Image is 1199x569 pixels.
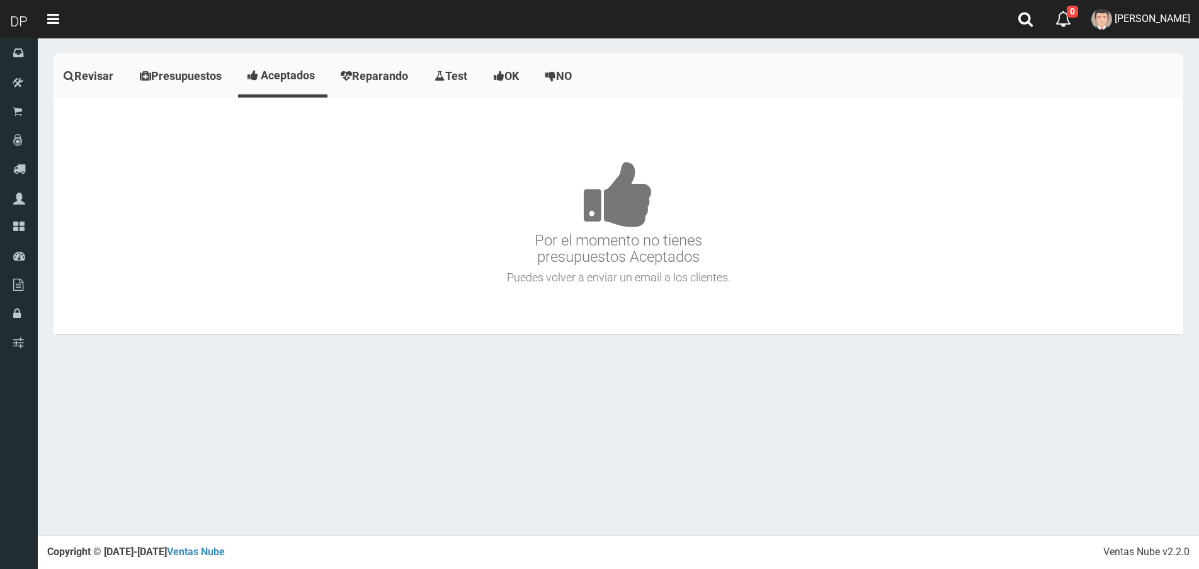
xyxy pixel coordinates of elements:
span: [PERSON_NAME] [1115,13,1190,25]
span: Aceptados [261,69,315,82]
span: Presupuestos [151,69,222,82]
span: Revisar [74,69,113,82]
a: Test [424,57,480,96]
span: 0 [1067,6,1078,18]
a: OK [484,57,532,96]
span: OK [504,69,519,82]
img: User Image [1091,9,1112,30]
div: Ventas Nube v2.2.0 [1103,545,1190,560]
span: NO [556,69,572,82]
a: Aceptados [238,57,327,94]
a: NO [535,57,585,96]
a: Ventas Nube [167,546,225,558]
span: Test [445,69,467,82]
span: Reparando [352,69,408,82]
a: Reparando [331,57,421,96]
h3: Por el momento no tienes presupuestos Aceptados [57,123,1180,266]
a: Revisar [54,57,127,96]
h4: Puedes volver a enviar un email a los clientes. [57,271,1180,284]
a: Presupuestos [130,57,235,96]
strong: Copyright © [DATE]-[DATE] [47,546,225,558]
